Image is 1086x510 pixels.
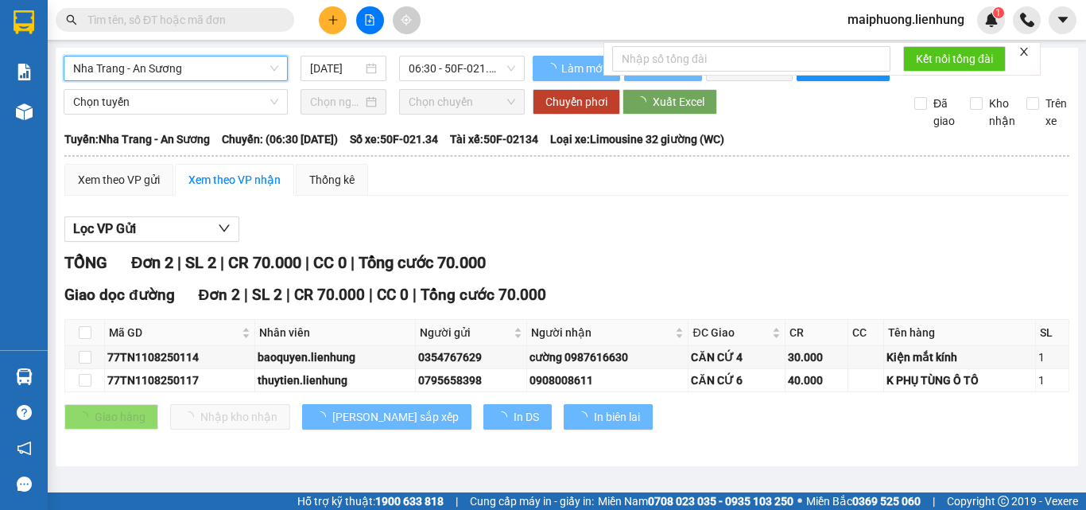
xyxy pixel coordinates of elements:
[199,286,241,304] span: Đơn 2
[220,253,224,272] span: |
[64,404,158,430] button: Giao hàng
[305,253,309,272] span: |
[359,253,486,272] span: Tổng cước 70.000
[531,324,672,341] span: Người nhận
[131,253,173,272] span: Đơn 2
[927,95,961,130] span: Đã giao
[258,372,413,389] div: thuytien.lienhung
[17,405,32,420] span: question-circle
[886,348,1033,366] div: Kiện mắt kính
[297,492,444,510] span: Hỗ trợ kỹ thuật:
[302,404,471,430] button: [PERSON_NAME] sắp xếp
[16,368,33,385] img: warehouse-icon
[377,286,409,304] span: CC 0
[995,7,1001,18] span: 1
[533,56,620,81] button: Làm mới
[310,93,363,111] input: Chọn ngày
[177,253,181,272] span: |
[993,7,1004,18] sup: 1
[884,320,1036,346] th: Tên hàng
[594,408,640,426] span: In biên lai
[903,46,1006,72] button: Kết nối tổng đài
[258,348,413,366] div: baoquyen.lienhung
[105,346,255,369] td: 77TN1108250114
[550,130,724,148] span: Loại xe: Limousine 32 giường (WC)
[598,492,793,510] span: Miền Nam
[1018,46,1030,57] span: close
[105,369,255,392] td: 77TN1108250117
[310,60,363,77] input: 12/08/2025
[286,286,290,304] span: |
[420,324,510,341] span: Người gửi
[886,372,1033,389] div: K PHỤ TÙNG Ô TÔ
[835,10,977,29] span: maiphuong.lienhung
[806,492,921,510] span: Miền Bắc
[64,216,239,242] button: Lọc VP Gửi
[222,130,338,148] span: Chuyến: (06:30 [DATE])
[998,496,1009,507] span: copyright
[797,498,802,504] span: ⚪️
[691,372,782,389] div: CĂN CỨ 6
[545,63,559,74] span: loading
[244,286,248,304] span: |
[369,286,373,304] span: |
[418,348,524,366] div: 0354767629
[1039,95,1073,130] span: Trên xe
[623,89,717,115] button: Xuất Excel
[933,492,935,510] span: |
[218,222,231,235] span: down
[529,372,685,389] div: 0908008611
[185,253,216,272] span: SL 2
[356,6,384,34] button: file-add
[375,495,444,508] strong: 1900 633 818
[576,411,594,422] span: loading
[788,348,845,366] div: 30.000
[470,492,594,510] span: Cung cấp máy in - giấy in:
[1056,13,1070,27] span: caret-down
[612,46,890,72] input: Nhập số tổng đài
[691,348,782,366] div: CĂN CỨ 4
[496,411,514,422] span: loading
[648,495,793,508] strong: 0708 023 035 - 0935 103 250
[17,441,32,456] span: notification
[351,253,355,272] span: |
[413,286,417,304] span: |
[294,286,365,304] span: CR 70.000
[73,219,136,239] span: Lọc VP Gửi
[107,372,252,389] div: 77TN1108250117
[692,324,768,341] span: ĐC Giao
[421,286,546,304] span: Tổng cước 70.000
[319,6,347,34] button: plus
[350,130,438,148] span: Số xe: 50F-021.34
[188,171,281,189] div: Xem theo VP nhận
[1038,348,1066,366] div: 1
[328,14,339,25] span: plus
[309,171,355,189] div: Thống kê
[533,89,620,115] button: Chuyển phơi
[788,372,845,389] div: 40.000
[529,348,685,366] div: cường 0987616630
[228,253,301,272] span: CR 70.000
[109,324,239,341] span: Mã GD
[785,320,848,346] th: CR
[255,320,416,346] th: Nhân viên
[983,95,1022,130] span: Kho nhận
[332,408,459,426] span: [PERSON_NAME] sắp xếp
[73,90,278,114] span: Chọn tuyến
[483,404,552,430] button: In DS
[313,253,347,272] span: CC 0
[1036,320,1069,346] th: SL
[1038,372,1066,389] div: 1
[73,56,278,80] span: Nha Trang - An Sương
[78,171,160,189] div: Xem theo VP gửi
[17,477,32,492] span: message
[409,56,515,80] span: 06:30 - 50F-021.34
[456,492,458,510] span: |
[653,93,704,111] span: Xuất Excel
[418,372,524,389] div: 0795658398
[315,411,332,422] span: loading
[409,90,515,114] span: Chọn chuyến
[87,11,275,29] input: Tìm tên, số ĐT hoặc mã đơn
[64,133,210,146] b: Tuyến: Nha Trang - An Sương
[852,495,921,508] strong: 0369 525 060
